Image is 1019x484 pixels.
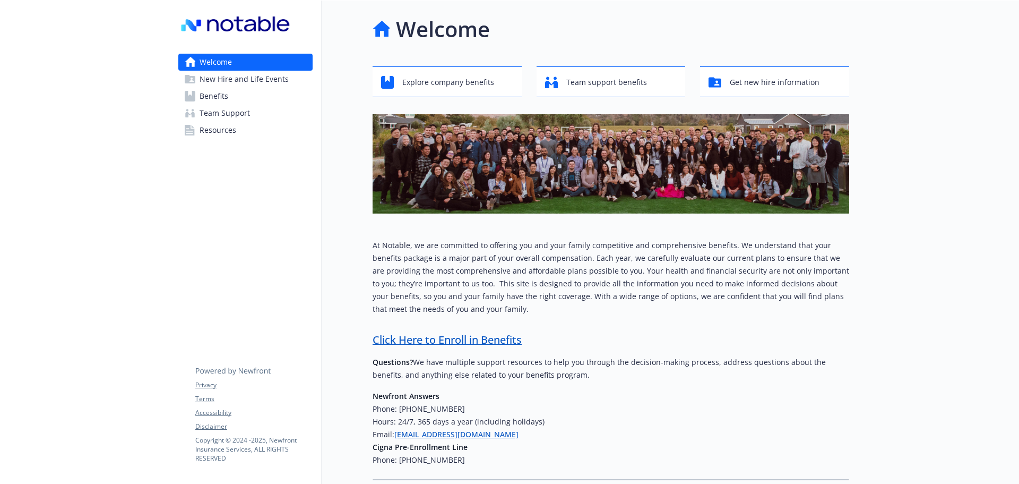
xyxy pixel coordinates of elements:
[373,403,849,415] h6: Phone: [PHONE_NUMBER]
[178,71,313,88] a: New Hire and Life Events
[178,88,313,105] a: Benefits
[178,122,313,139] a: Resources
[373,239,849,316] p: At Notable, we are committed to offering you and your family competitive and comprehensive benefi...
[394,429,519,439] a: [EMAIL_ADDRESS][DOMAIN_NAME]
[396,13,490,45] h1: Welcome
[200,71,289,88] span: New Hire and Life Events
[195,394,312,404] a: Terms
[200,88,228,105] span: Benefits
[700,66,849,97] button: Get new hire information
[537,66,686,97] button: Team support benefits
[373,428,849,441] h6: Email:
[373,356,849,381] p: We have multiple support resources to help you through the decision-making process, address quest...
[200,105,250,122] span: Team Support
[373,391,439,401] strong: Newfront Answers
[178,54,313,71] a: Welcome
[195,422,312,431] a: Disclaimer
[373,357,413,367] strong: Questions?
[373,454,849,466] h6: Phone: [PHONE_NUMBER]
[402,72,494,92] span: Explore company benefits
[373,442,468,452] strong: Cigna Pre-Enrollment Line
[373,415,849,428] h6: Hours: 24/7, 365 days a year (including holidays)​
[373,333,522,347] a: Click Here to Enroll in Benefits
[566,72,647,92] span: Team support benefits
[195,408,312,418] a: Accessibility
[200,122,236,139] span: Resources
[200,54,232,71] span: Welcome
[178,105,313,122] a: Team Support
[195,380,312,390] a: Privacy
[373,66,522,97] button: Explore company benefits
[373,114,849,214] img: overview page banner
[195,436,312,463] p: Copyright © 2024 - 2025 , Newfront Insurance Services, ALL RIGHTS RESERVED
[730,72,819,92] span: Get new hire information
